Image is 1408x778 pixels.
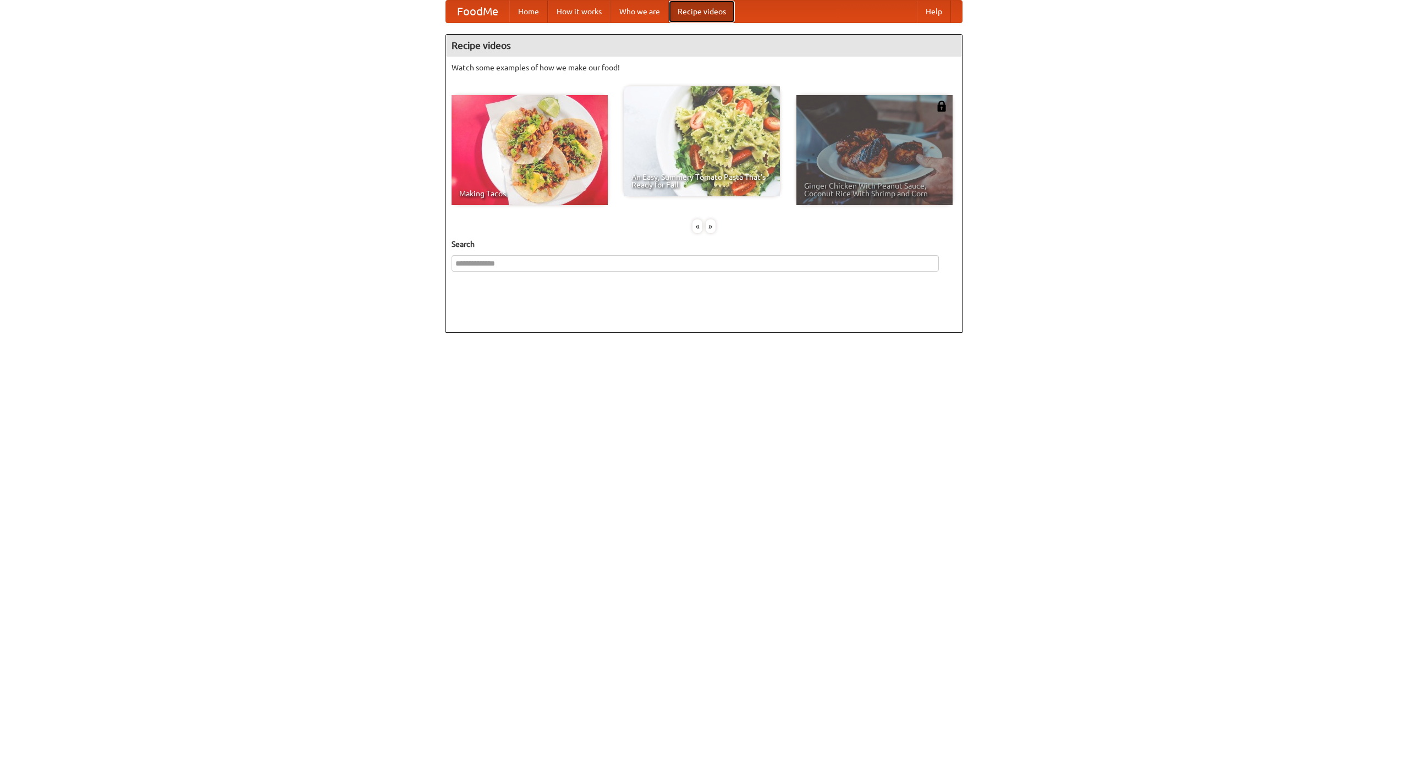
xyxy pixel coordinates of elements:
a: An Easy, Summery Tomato Pasta That's Ready for Fall [624,86,780,196]
a: Recipe videos [669,1,735,23]
a: Help [917,1,951,23]
div: « [692,219,702,233]
span: An Easy, Summery Tomato Pasta That's Ready for Fall [631,173,772,189]
a: Making Tacos [452,95,608,205]
h4: Recipe videos [446,35,962,57]
a: FoodMe [446,1,509,23]
div: » [706,219,716,233]
img: 483408.png [936,101,947,112]
span: Making Tacos [459,190,600,197]
a: Home [509,1,548,23]
a: Who we are [610,1,669,23]
p: Watch some examples of how we make our food! [452,62,956,73]
h5: Search [452,239,956,250]
a: How it works [548,1,610,23]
